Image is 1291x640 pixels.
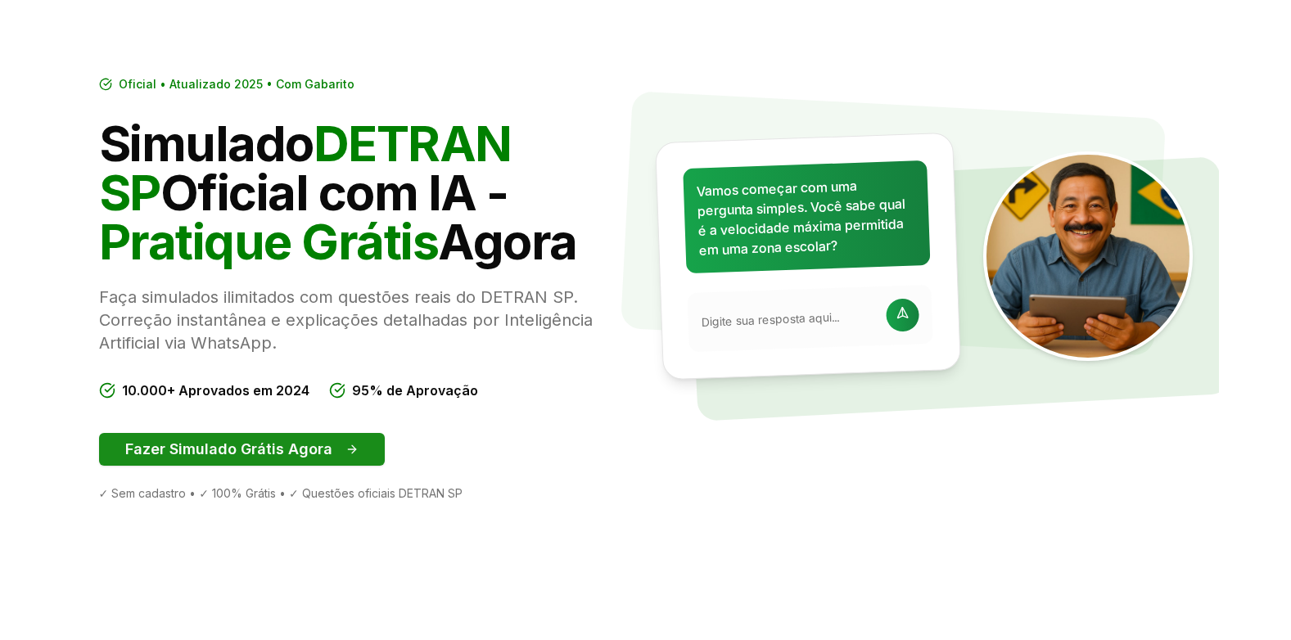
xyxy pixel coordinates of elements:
[99,286,633,354] p: Faça simulados ilimitados com questões reais do DETRAN SP. Correção instantânea e explicações det...
[99,114,512,222] span: DETRAN SP
[99,433,385,466] button: Fazer Simulado Grátis Agora
[983,151,1193,361] img: Tio Trânsito
[99,485,633,502] div: ✓ Sem cadastro • ✓ 100% Grátis • ✓ Questões oficiais DETRAN SP
[122,381,309,400] span: 10.000+ Aprovados em 2024
[701,308,877,330] input: Digite sua resposta aqui...
[696,174,916,259] p: Vamos começar com uma pergunta simples. Você sabe qual é a velocidade máxima permitida em uma zon...
[352,381,478,400] span: 95% de Aprovação
[99,119,633,266] h1: Simulado Oficial com IA - Agora
[119,76,354,92] span: Oficial • Atualizado 2025 • Com Gabarito
[99,212,439,271] span: Pratique Grátis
